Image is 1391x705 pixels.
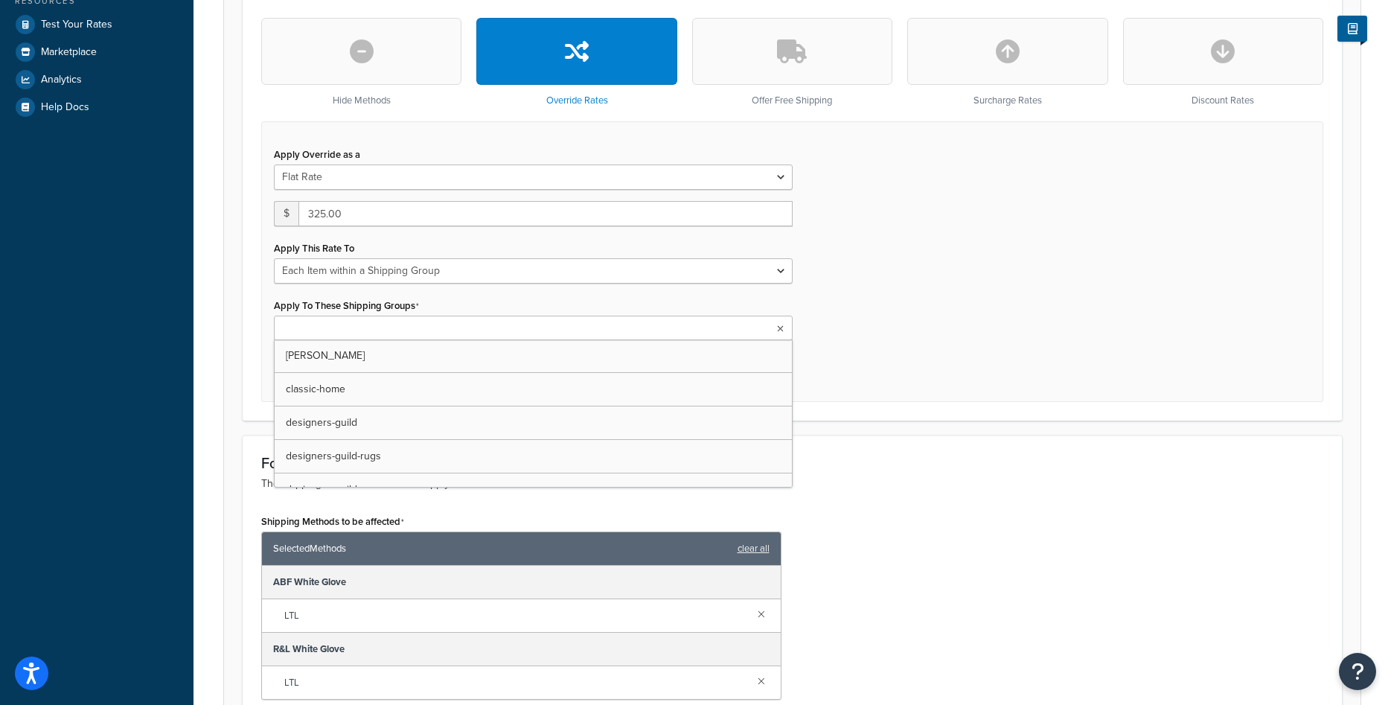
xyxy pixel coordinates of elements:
[1339,653,1376,690] button: Open Resource Center
[692,18,892,106] div: Offer Free Shipping
[261,516,404,528] label: Shipping Methods to be affected
[275,406,792,439] a: designers-guild
[907,18,1107,106] div: Surcharge Rates
[286,448,381,464] span: designers-guild-rugs
[274,300,419,312] label: Apply To These Shipping Groups
[1123,18,1323,106] div: Discount Rates
[11,94,182,121] a: Help Docs
[275,339,792,372] a: [PERSON_NAME]
[262,566,781,599] div: ABF White Glove
[261,455,1323,471] h3: For these shipping methods...
[275,373,792,406] a: classic-home
[286,415,357,430] span: designers-guild
[41,46,97,59] span: Marketplace
[274,243,354,254] label: Apply This Rate To
[41,74,82,86] span: Analytics
[286,381,345,397] span: classic-home
[284,672,746,693] span: LTL
[286,482,391,497] span: designers-guild-runner
[275,473,792,506] a: designers-guild-runner
[41,101,89,114] span: Help Docs
[274,149,360,160] label: Apply Override as a
[11,66,182,93] a: Analytics
[738,538,770,559] a: clear all
[476,18,677,106] div: Override Rates
[286,348,365,363] span: [PERSON_NAME]
[274,201,298,226] span: $
[1337,16,1367,42] button: Show Help Docs
[261,476,1323,492] p: The shipping methods this rule will apply to.
[273,538,730,559] span: Selected Methods
[11,11,182,38] a: Test Your Rates
[262,633,781,666] div: R&L White Glove
[275,440,792,473] a: designers-guild-rugs
[41,19,112,31] span: Test Your Rates
[11,39,182,66] a: Marketplace
[261,18,461,106] div: Hide Methods
[284,605,746,626] span: LTL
